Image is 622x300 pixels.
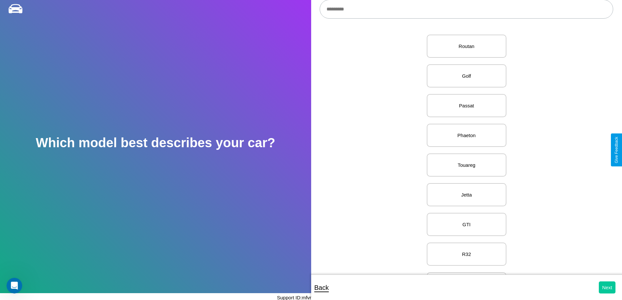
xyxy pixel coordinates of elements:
div: Give Feedback [614,137,619,163]
p: R32 [434,250,499,259]
button: Next [599,281,615,293]
p: Jetta [434,190,499,199]
p: Phaeton [434,131,499,140]
p: Passat [434,101,499,110]
p: GTI [434,220,499,229]
p: Golf [434,71,499,80]
iframe: Intercom live chat [7,278,22,293]
h2: Which model best describes your car? [36,135,275,150]
p: Back [314,282,329,293]
p: Touareg [434,161,499,169]
p: Routan [434,42,499,51]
